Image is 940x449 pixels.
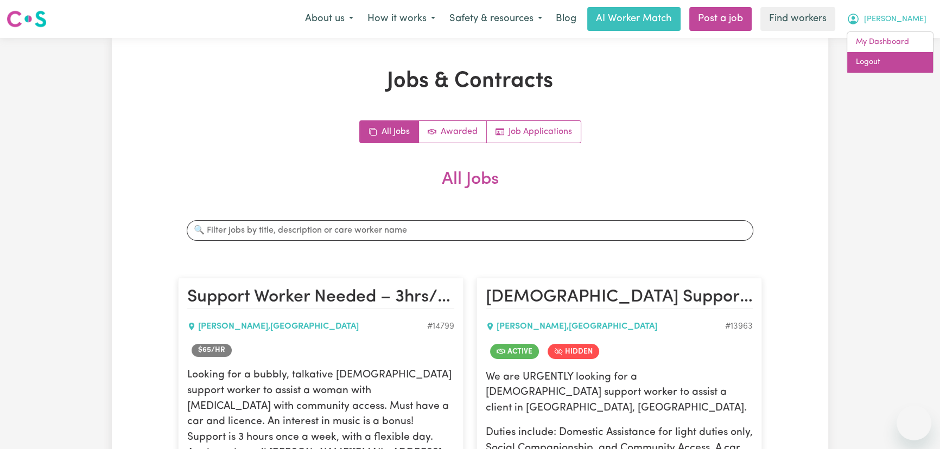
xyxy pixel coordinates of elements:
[847,52,933,73] a: Logout
[360,121,419,143] a: All jobs
[427,320,454,333] div: Job ID #14799
[587,7,681,31] a: AI Worker Match
[360,8,442,30] button: How it works
[192,344,232,357] span: Job rate per hour
[178,68,762,94] h1: Jobs & Contracts
[847,32,933,53] a: My Dashboard
[486,320,725,333] div: [PERSON_NAME] , [GEOGRAPHIC_DATA]
[548,344,599,359] span: Job is hidden
[864,14,926,25] span: [PERSON_NAME]
[7,9,47,29] img: Careseekers logo
[486,287,753,309] h2: Female Support Worker Needed in Willoughby, NSW.
[7,7,47,31] a: Careseekers logo
[486,370,753,416] p: We are URGENTLY looking for a [DEMOGRAPHIC_DATA] support worker to assist a client in [GEOGRAPHIC...
[847,31,933,73] div: My Account
[187,320,427,333] div: [PERSON_NAME] , [GEOGRAPHIC_DATA]
[178,169,762,207] h2: All Jobs
[897,406,931,440] iframe: Button to launch messaging window
[760,7,835,31] a: Find workers
[419,121,487,143] a: Active jobs
[298,8,360,30] button: About us
[549,7,583,31] a: Blog
[487,121,581,143] a: Job applications
[689,7,752,31] a: Post a job
[490,344,539,359] span: Job is active
[187,220,753,241] input: 🔍 Filter jobs by title, description or care worker name
[725,320,753,333] div: Job ID #13963
[442,8,549,30] button: Safety & resources
[187,287,454,309] h2: Support Worker Needed – 3hrs/Week | Female | Fun & Friendly | Music Lover Preferred!
[840,8,933,30] button: My Account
